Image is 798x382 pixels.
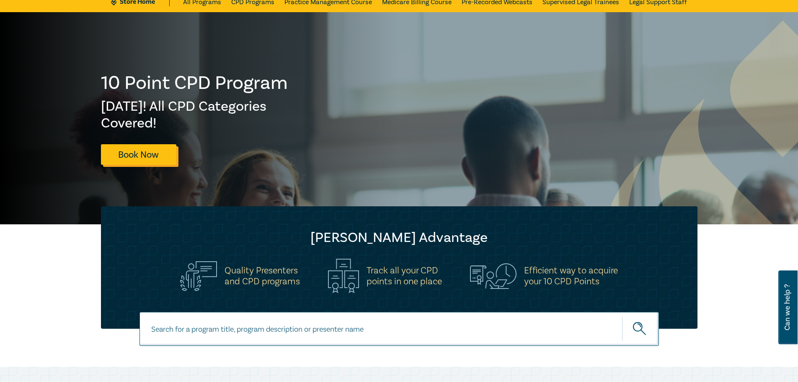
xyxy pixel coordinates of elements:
[367,265,442,287] h5: Track all your CPD points in one place
[783,275,791,339] span: Can we help ?
[118,229,681,246] h2: [PERSON_NAME] Advantage
[328,259,359,293] img: Track all your CPD<br>points in one place
[101,98,289,132] h2: [DATE]! All CPD Categories Covered!
[101,144,176,165] a: Book Now
[524,265,618,287] h5: Efficient way to acquire your 10 CPD Points
[101,72,289,94] h1: 10 Point CPD Program
[139,312,659,346] input: Search for a program title, program description or presenter name
[180,261,217,291] img: Quality Presenters<br>and CPD programs
[225,265,300,287] h5: Quality Presenters and CPD programs
[470,263,517,288] img: Efficient way to acquire<br>your 10 CPD Points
